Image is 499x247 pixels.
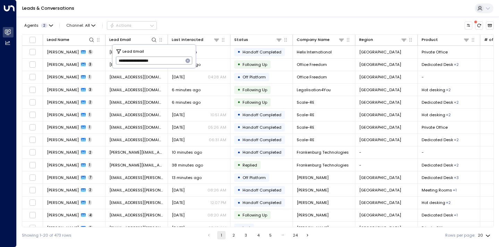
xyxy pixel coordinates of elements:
span: London [359,49,401,55]
span: James Robertson [47,49,79,55]
div: • [237,173,240,182]
span: 13 minutes ago [172,175,202,180]
span: Scale-RE [297,125,314,130]
span: Jack McGinley [47,100,79,105]
span: London [359,112,401,118]
div: Status [234,36,248,43]
span: 1 [88,75,92,79]
button: Agents2 [22,22,55,29]
div: Private Office [454,212,458,218]
span: London [359,87,401,93]
span: Meriem Bouziane [47,62,79,67]
span: Channel: [64,22,98,29]
span: Aug 21, 2025 [172,225,185,231]
div: Region [359,36,407,43]
span: Dedicated Desk [422,62,453,67]
span: 3 [88,87,93,92]
div: Showing 1-20 of 473 rows [22,232,71,238]
span: London [359,137,401,143]
span: Toggle select row [29,74,36,80]
span: Scale-RE [297,112,314,118]
span: 1 [88,163,92,168]
div: 20 [478,231,492,240]
div: • [237,47,240,57]
span: Toggle select row [29,199,36,206]
span: jack@scale-re.com [109,100,164,105]
span: London [359,187,401,193]
span: Dedicated Desk [422,137,453,143]
span: mrjameslrobertson@gmail.com [109,49,164,55]
span: Nour Elamir [47,87,79,93]
span: Compton [297,212,329,218]
span: Compton [297,200,329,205]
span: Meeting Rooms [422,187,452,193]
div: Lead Name [47,36,95,43]
div: Company Name [297,36,330,43]
a: Leads & Conversations [22,5,74,11]
span: Meriem Bouziane [47,74,79,80]
p: 08:26 AM [208,187,226,193]
span: RO@compton.london [109,212,164,218]
p: 04:28 AM [208,74,226,80]
span: nour.elamir@outlook.com [109,87,164,93]
span: daniel.hallett@frankenburg.tech [109,150,164,155]
div: • [237,85,240,94]
span: Toggle select row [29,136,36,143]
span: Office Freedom [297,74,327,80]
div: Company Name [297,36,345,43]
div: Product [422,36,438,43]
div: • [237,223,240,232]
span: Hot desking [422,112,445,118]
span: Hot desking [422,200,445,205]
span: Handoff Completed [243,49,281,55]
p: 07:40 AM [208,225,226,231]
span: 1 [88,112,92,117]
span: Toggle select row [29,174,36,181]
span: 1 [88,125,92,130]
span: Hot desking [422,87,445,93]
span: Handoff Completed [243,187,281,193]
span: RO@compton.london [109,200,164,205]
td: - [355,146,418,159]
span: Scale-RE [297,137,314,143]
div: Button group with a nested menu [107,21,157,29]
span: Toggle select row [29,224,36,231]
div: • [237,160,240,170]
span: Lost [243,225,251,231]
span: 38 minutes ago [172,162,203,168]
button: Go to page 24 [291,231,299,239]
button: Customize [465,22,473,29]
td: - [355,159,418,171]
div: Hot desking,Private Office [454,162,459,168]
span: jack@scale-re.com [109,112,164,118]
div: Hot desking,Meeting Rooms,Private Office [454,175,459,180]
span: Jack McGinley [47,137,79,143]
span: Toggle select row [29,162,36,169]
span: 1 [88,200,92,205]
div: • [237,110,240,119]
div: Last Interacted [172,36,220,43]
button: Go to page 4 [254,231,262,239]
span: meriem@officefreedom.com [109,74,164,80]
div: … [279,231,287,239]
span: Toggle select all [29,36,36,43]
span: jack@scale-re.com [109,137,164,143]
button: page 1 [217,231,226,239]
div: • [237,73,240,82]
span: Dedicated Desk [422,212,453,218]
span: Daniel Hallett [47,162,79,168]
div: Private Office [453,187,457,193]
span: 2 [41,23,48,28]
div: Meeting Rooms,Private Office [454,100,459,105]
span: Handoff Completed [243,137,281,143]
span: Aug 14, 2025 [172,137,185,143]
span: Jul 29, 2025 [172,74,185,80]
span: London [359,175,401,180]
div: • [237,148,240,157]
label: Rows per page: [445,232,475,238]
span: Following Up [243,62,267,67]
nav: pagination navigation [204,231,312,239]
span: There are new threads available. Refresh the grid to view the latest updates. [475,22,483,29]
div: • [237,211,240,220]
div: Hot desking,Meeting Rooms [454,137,459,143]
